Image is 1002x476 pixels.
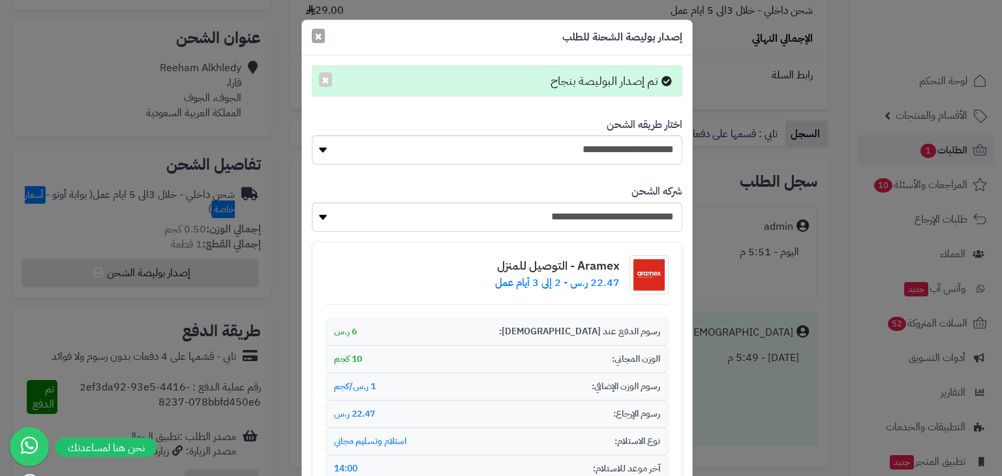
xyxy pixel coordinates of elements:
[334,407,375,420] span: 22.47 ر.س
[592,380,660,393] span: رسوم الوزن الإضافي:
[334,380,376,393] span: 1 ر.س/كجم
[312,29,325,43] button: Close
[615,435,660,448] span: نوع الاستلام:
[334,353,362,366] span: 10 كجم
[495,259,620,272] h4: Aramex - التوصيل للمنزل
[314,26,322,46] span: ×
[334,435,406,448] span: استلام وتسليم مجاني
[630,255,669,294] img: شعار شركة الشحن
[334,462,357,475] span: 14:00
[495,276,620,291] p: 22.47 ر.س - 2 إلى 3 أيام عمل
[312,65,682,97] div: تم إصدار البوليصة بنجاح
[499,325,660,338] span: رسوم الدفع عند [DEMOGRAPHIC_DATA]:
[319,72,332,87] button: ×
[631,184,682,199] label: شركه الشحن
[593,462,660,475] span: آخر موعد للاستلام:
[334,325,357,338] span: 6 ر.س
[607,118,682,133] label: اختار طريقه الشحن
[562,30,682,45] h5: إصدار بوليصة الشحنة للطلب
[612,353,660,366] span: الوزن المجاني:
[613,407,660,420] span: رسوم الإرجاع:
